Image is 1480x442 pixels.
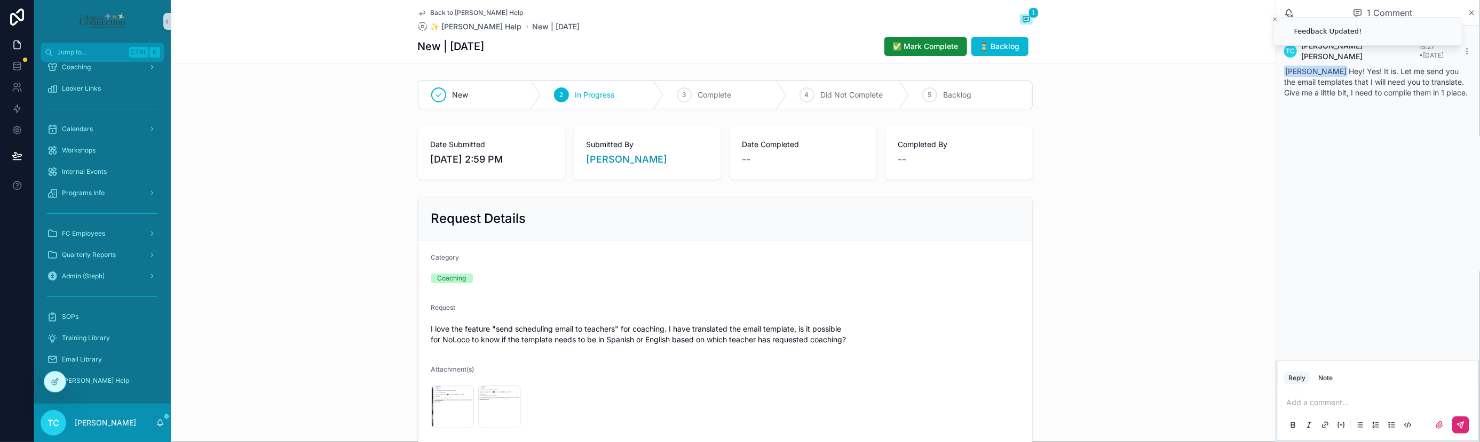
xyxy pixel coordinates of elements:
a: [PERSON_NAME] [587,152,668,167]
a: Programs Info [41,183,164,203]
span: Request [431,303,456,311]
img: App logo [78,13,126,30]
span: SOPs [62,312,78,321]
span: TC [48,416,59,429]
span: 1 Comment [1367,6,1412,19]
span: I love the feature "send scheduling email to teachers" for coaching. I have translated the email ... [431,324,1019,345]
span: 1 [1028,7,1039,18]
a: [PERSON_NAME] Help [41,371,164,390]
span: Submitted By [587,139,708,150]
span: Jump to... [57,48,125,57]
button: ✅ Mark Complete [884,37,967,56]
span: 5 [928,91,931,99]
span: In Progress [575,90,615,100]
span: Did Not Complete [821,90,883,100]
a: FC Employees [41,224,164,243]
h1: New | [DATE] [418,39,485,54]
span: 2 [559,91,563,99]
div: scrollable content [34,62,171,404]
span: Complete [698,90,732,100]
span: Completed By [898,139,1020,150]
span: Training Library [62,334,110,342]
button: Reply [1284,372,1310,384]
a: Workshops [41,141,164,160]
a: Training Library [41,328,164,348]
span: ✅ Mark Complete [893,41,959,52]
a: Email Library [41,350,164,369]
a: Quarterly Reports [41,245,164,264]
span: ✨ [PERSON_NAME] Help [431,21,522,32]
button: ⏳ Backlog [971,37,1028,56]
span: [PERSON_NAME] Help [62,376,129,385]
a: Back to [PERSON_NAME] Help [418,9,524,17]
a: New | [DATE] [533,21,580,32]
span: Programs Info [62,189,105,197]
h2: Request Details [431,210,526,227]
span: Date Submitted [431,139,552,150]
span: Calendars [62,125,93,133]
div: Coaching [438,274,466,283]
span: [PERSON_NAME] [PERSON_NAME] [1301,41,1419,62]
span: Attachment(s) [431,365,474,373]
span: [PERSON_NAME] [1284,66,1348,77]
button: Close toast [1270,14,1280,25]
div: Note [1318,374,1333,382]
span: Internal Events [62,167,107,176]
span: -- [742,152,751,167]
span: Backlog [944,90,972,100]
div: Feedback Updated! [1294,26,1362,37]
span: New [453,90,469,100]
span: Looker Links [62,84,101,93]
a: Calendars [41,119,164,139]
button: Note [1314,372,1337,384]
button: 1 [1020,14,1033,27]
a: Internal Events [41,162,164,181]
button: Jump to...CtrlK [41,43,164,62]
span: Category [431,253,460,261]
span: Back to [PERSON_NAME] Help [431,9,524,17]
span: ⏳ Backlog [980,41,1020,52]
span: Hey! Yes! It is. Let me send you the email templates that I will need you to translate. Give me a... [1284,67,1468,97]
a: ✨ [PERSON_NAME] Help [418,21,522,32]
a: Coaching [41,58,164,77]
span: 15:27 • [DATE] [1419,43,1444,59]
span: Date Completed [742,139,864,150]
span: Ctrl [129,47,148,58]
a: Admin (Steph) [41,267,164,286]
span: K [151,48,159,57]
a: SOPs [41,307,164,326]
span: TC [1286,47,1295,55]
span: 3 [682,91,686,99]
span: 4 [805,91,809,99]
span: Quarterly Reports [62,251,116,259]
span: Coaching [62,63,91,71]
a: Looker Links [41,79,164,98]
span: Email Library [62,355,102,364]
span: [DATE] 2:59 PM [431,152,552,167]
p: [PERSON_NAME] [75,417,136,428]
span: Admin (Steph) [62,272,105,280]
span: Workshops [62,146,96,155]
span: FC Employees [62,229,105,238]
span: -- [898,152,907,167]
